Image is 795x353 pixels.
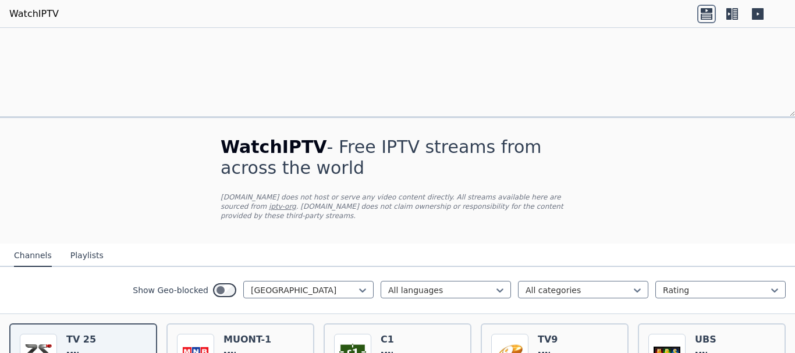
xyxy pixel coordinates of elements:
[133,284,208,296] label: Show Geo-blocked
[66,334,118,345] h6: TV 25
[221,137,574,179] h1: - Free IPTV streams from across the world
[14,245,52,267] button: Channels
[695,334,746,345] h6: UBS
[221,192,574,220] p: [DOMAIN_NAME] does not host or serve any video content directly. All streams available here are s...
[221,137,327,157] span: WatchIPTV
[9,7,59,21] a: WatchIPTV
[70,245,104,267] button: Playlists
[269,202,296,211] a: iptv-org
[381,334,432,345] h6: C1
[223,334,275,345] h6: MUONT-1
[538,334,589,345] h6: TV9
